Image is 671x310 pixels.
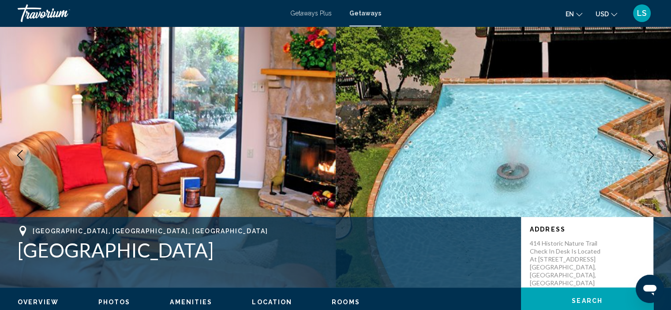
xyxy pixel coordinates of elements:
h1: [GEOGRAPHIC_DATA] [18,239,512,261]
button: Change currency [596,7,617,20]
iframe: Button to launch messaging window [636,275,664,303]
span: USD [596,11,609,18]
span: Overview [18,299,59,306]
button: Rooms [332,298,360,306]
span: Search [572,298,603,305]
span: Location [252,299,292,306]
span: [GEOGRAPHIC_DATA], [GEOGRAPHIC_DATA], [GEOGRAPHIC_DATA] [33,228,268,235]
span: Rooms [332,299,360,306]
span: Photos [98,299,131,306]
p: Address [530,226,645,233]
a: Getaways [349,10,381,17]
span: en [566,11,574,18]
button: Overview [18,298,59,306]
span: LS [637,9,647,18]
button: Location [252,298,292,306]
button: Change language [566,7,582,20]
button: User Menu [630,4,653,22]
span: Amenities [170,299,212,306]
a: Getaways Plus [290,10,332,17]
button: Photos [98,298,131,306]
a: Travorium [18,4,281,22]
button: Next image [640,144,662,166]
p: 414 Historic Nature Trail Check in desk is located at [STREET_ADDRESS] [GEOGRAPHIC_DATA], [GEOGRA... [530,239,600,287]
button: Previous image [9,144,31,166]
button: Amenities [170,298,212,306]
